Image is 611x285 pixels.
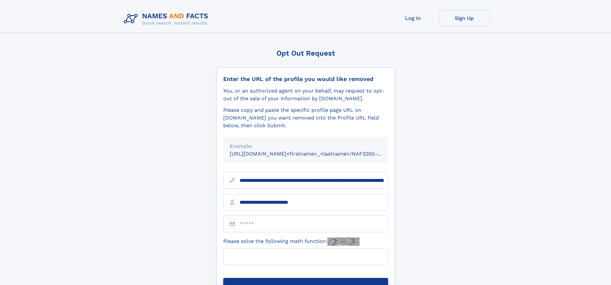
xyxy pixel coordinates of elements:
[223,87,388,102] div: You, or an authorized agent on your behalf, may request to opt-out of the sale of your informatio...
[439,10,490,26] a: Sign Up
[223,106,388,129] div: Please copy and paste the specific profile page URL on [DOMAIN_NAME] you want removed into the Pr...
[230,151,400,157] small: [URL][DOMAIN_NAME]<firstname>_<lastname>/NAF325G-xxxxxxxx
[387,10,439,26] a: Log In
[223,237,360,246] label: Please solve the following math function:
[121,10,214,28] img: Logo Names and Facts
[230,142,382,150] div: Example:
[223,76,388,83] div: Enter the URL of the profile you would like removed
[216,49,395,57] div: Opt Out Request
